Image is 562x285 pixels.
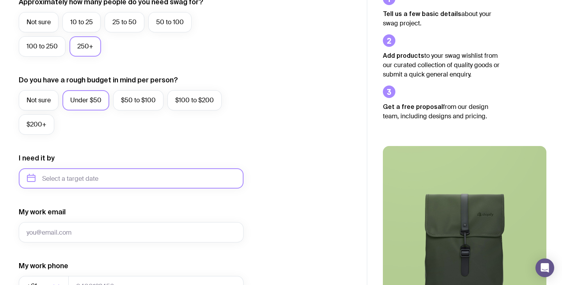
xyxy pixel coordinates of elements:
strong: Add products [383,52,424,59]
label: Not sure [19,90,59,110]
input: Select a target date [19,168,244,189]
div: Open Intercom Messenger [535,258,554,277]
label: $100 to $200 [167,90,222,110]
label: $200+ [19,114,54,135]
input: you@email.com [19,222,244,242]
strong: Get a free proposal [383,103,443,110]
label: Under $50 [62,90,109,110]
label: 50 to 100 [148,12,192,32]
label: 100 to 250 [19,36,66,57]
strong: Tell us a few basic details [383,10,461,17]
label: 10 to 25 [62,12,101,32]
label: I need it by [19,153,55,163]
p: to your swag wishlist from our curated collection of quality goods or submit a quick general enqu... [383,51,500,79]
label: Not sure [19,12,59,32]
label: Do you have a rough budget in mind per person? [19,75,178,85]
label: My work email [19,207,66,217]
label: My work phone [19,261,68,271]
label: $50 to $100 [113,90,164,110]
label: 250+ [69,36,101,57]
p: from our design team, including designs and pricing. [383,102,500,121]
p: about your swag project. [383,9,500,28]
label: 25 to 50 [105,12,144,32]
